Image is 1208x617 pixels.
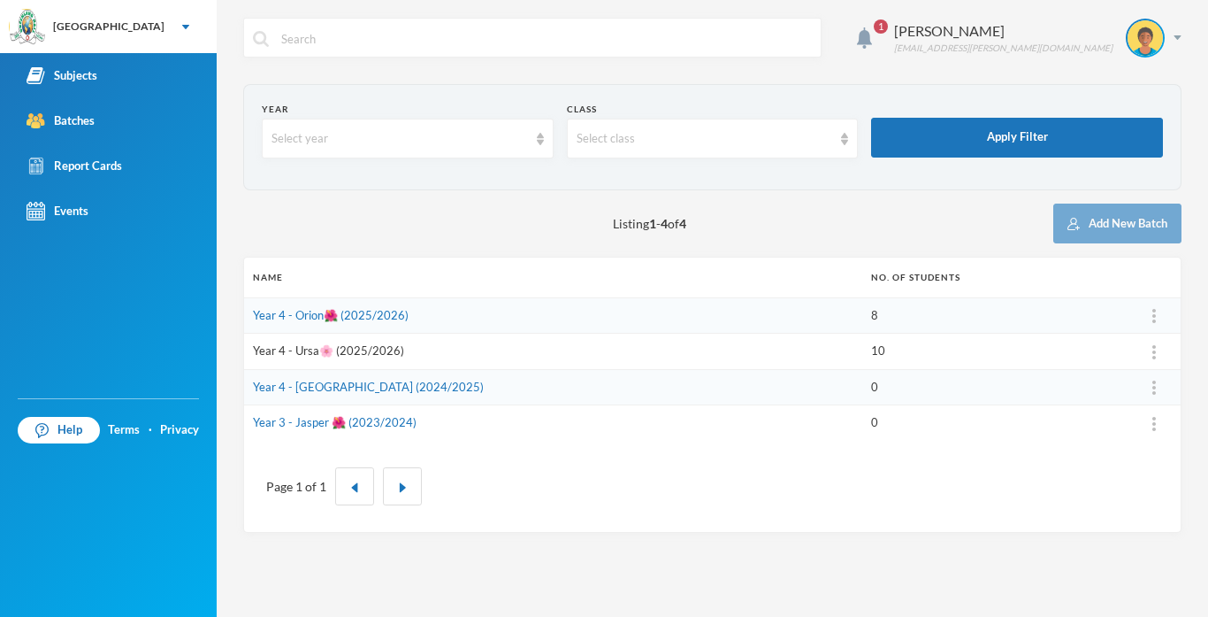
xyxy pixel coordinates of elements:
a: Year 3 - Jasper 🌺 (2023/2024) [253,415,417,429]
td: 8 [862,297,1128,334]
div: Select class [577,130,833,148]
img: STUDENT [1128,20,1163,56]
b: 4 [661,216,668,231]
td: 0 [862,405,1128,441]
div: Year [262,103,554,116]
div: · [149,421,152,439]
div: Select year [271,130,528,148]
img: ... [1152,417,1156,431]
b: 1 [649,216,656,231]
a: Terms [108,421,140,439]
div: Subjects [27,66,97,85]
div: Events [27,202,88,220]
div: Report Cards [27,157,122,175]
input: Search [279,19,812,58]
a: Year 4 - Ursa🌸 (2025/2026) [253,343,404,358]
a: Year 4 - [GEOGRAPHIC_DATA] (2024/2025) [253,380,484,394]
div: [EMAIL_ADDRESS][PERSON_NAME][DOMAIN_NAME] [894,42,1112,55]
img: logo [10,10,45,45]
button: Add New Batch [1053,204,1181,243]
th: Name [244,258,862,297]
th: No. of students [862,258,1128,297]
span: 1 [874,19,888,34]
div: [GEOGRAPHIC_DATA] [53,19,164,35]
a: Year 4 - Orion🌺 (2025/2026) [253,308,409,322]
button: Apply Filter [871,118,1163,158]
img: ... [1152,309,1156,323]
img: ... [1152,345,1156,359]
div: Page 1 of 1 [266,477,326,496]
div: Class [567,103,859,116]
b: 4 [679,216,686,231]
img: ... [1152,381,1156,395]
td: 0 [862,369,1128,405]
img: search [253,31,269,47]
span: Listing - of [613,214,686,233]
a: Help [18,417,100,443]
a: Privacy [160,421,199,439]
div: Batches [27,112,95,130]
td: 10 [862,334,1128,370]
div: [PERSON_NAME] [894,20,1112,42]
